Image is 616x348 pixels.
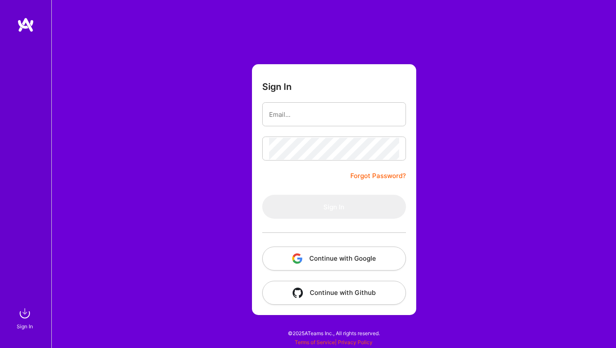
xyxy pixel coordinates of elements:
[295,339,373,345] span: |
[292,253,302,264] img: icon
[262,81,292,92] h3: Sign In
[293,288,303,298] img: icon
[17,17,34,33] img: logo
[18,305,33,331] a: sign inSign In
[269,104,399,125] input: Email...
[16,305,33,322] img: sign in
[295,339,335,345] a: Terms of Service
[338,339,373,345] a: Privacy Policy
[262,247,406,271] button: Continue with Google
[51,322,616,344] div: © 2025 ATeams Inc., All rights reserved.
[350,171,406,181] a: Forgot Password?
[262,195,406,219] button: Sign In
[17,322,33,331] div: Sign In
[262,281,406,305] button: Continue with Github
